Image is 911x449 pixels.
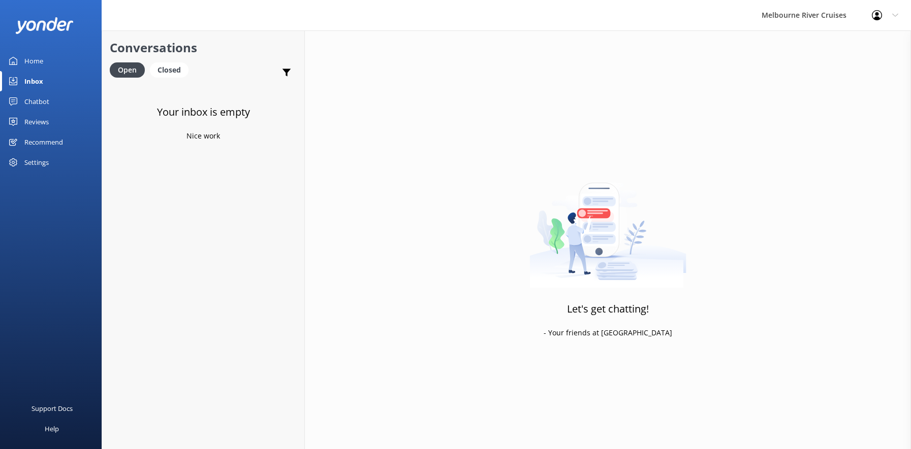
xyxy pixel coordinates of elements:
div: Settings [24,152,49,172]
h3: Your inbox is empty [157,104,250,120]
div: Closed [150,62,189,78]
img: artwork of a man stealing a conversation from at giant smartphone [529,161,686,288]
p: Nice work [186,130,220,142]
div: Open [110,62,145,78]
div: Recommend [24,132,63,152]
h3: Let's get chatting! [567,301,649,317]
p: - Your friends at [GEOGRAPHIC_DATA] [544,327,672,338]
a: Open [110,64,150,75]
h2: Conversations [110,38,297,57]
a: Closed [150,64,194,75]
div: Chatbot [24,91,49,112]
div: Inbox [24,71,43,91]
img: yonder-white-logo.png [15,17,74,34]
div: Home [24,51,43,71]
div: Support Docs [32,398,73,419]
div: Reviews [24,112,49,132]
div: Help [45,419,59,439]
